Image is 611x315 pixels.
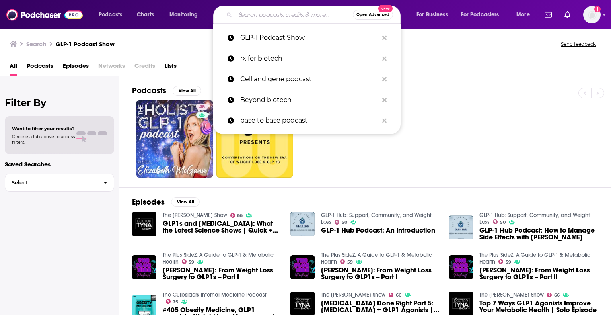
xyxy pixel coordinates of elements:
[479,300,598,313] a: Top 7 Ways GLP1 Agonists Improve Your Metabolic Health | Solo Episode
[237,214,243,217] span: 66
[230,213,243,218] a: 66
[240,48,378,69] p: rx for biotech
[6,7,83,22] img: Podchaser - Follow, Share and Rate Podcasts
[321,292,385,298] a: The Dr. Tyna Show
[173,86,201,96] button: View All
[240,69,378,90] p: Cell and gene podcast
[290,212,315,236] a: GLP-1 Hub Podcast: An Introduction
[583,6,601,23] button: Show profile menu
[547,293,560,297] a: 66
[541,8,555,22] a: Show notifications dropdown
[321,267,440,280] a: Lauren Manzo: From Weight Loss Surgery to GLP1s -- Part I
[321,227,435,234] a: GLP-1 Hub Podcast: An Introduction
[321,300,440,313] span: [MEDICAL_DATA] Done Right Part 5: [MEDICAL_DATA] + GLP1 Agonists | Solo Episode
[554,293,560,297] span: 66
[199,103,205,111] span: 48
[449,255,473,280] img: Lauren Manzo: From Weight Loss Surgery to GLP1s -- Part II
[196,104,208,110] a: 48
[561,8,574,22] a: Show notifications dropdown
[221,6,408,24] div: Search podcasts, credits, & more...
[321,212,432,225] a: GLP-1 Hub: Support, Community, and Weight Loss
[5,180,97,185] span: Select
[137,9,154,20] span: Charts
[506,260,511,264] span: 59
[134,59,155,76] span: Credits
[132,255,156,280] img: Lauren Manzo: From Weight Loss Surgery to GLP1s -- Part I
[136,100,213,178] a: 48
[213,48,401,69] a: rx for biotech
[213,69,401,90] a: Cell and gene podcast
[240,27,378,48] p: GLP-1 Podcast Show
[164,8,208,21] button: open menu
[173,300,178,304] span: 75
[500,221,506,224] span: 50
[213,27,401,48] a: GLP-1 Podcast Show
[26,40,46,48] h3: Search
[493,219,506,224] a: 50
[479,252,590,265] a: The Plus SideZ: A Guide to GLP-1 & Metabolic Health
[461,9,499,20] span: For Podcasters
[396,293,401,297] span: 66
[5,174,114,192] button: Select
[166,299,179,304] a: 75
[356,13,389,17] span: Open Advanced
[240,90,378,110] p: Beyond biotech
[163,252,274,265] a: The Plus SideZ: A Guide to GLP-1 & Metabolic Health
[12,126,75,131] span: Want to filter your results?
[389,293,401,297] a: 66
[411,8,458,21] button: open menu
[213,90,401,110] a: Beyond biotech
[516,9,530,20] span: More
[583,6,601,23] img: User Profile
[479,227,598,241] a: GLP-1 Hub Podcast: How to Manage Side Effects with Dr. Harry Oken
[132,197,200,207] a: EpisodesView All
[594,6,601,12] svg: Add a profile image
[340,259,353,264] a: 59
[479,267,598,280] a: Lauren Manzo: From Weight Loss Surgery to GLP1s -- Part II
[5,160,114,168] p: Saved Searches
[416,9,448,20] span: For Business
[347,260,353,264] span: 59
[169,9,198,20] span: Monitoring
[132,212,156,236] a: GLP1s and Dementia: What the Latest Science Shows | Quick + Dirty
[321,300,440,313] a: Ozempic Done Right Part 5: Osteoarthritis + GLP1 Agonists | Solo Episode
[189,260,194,264] span: 59
[216,100,294,178] a: 31
[132,86,166,96] h2: Podcasts
[171,197,200,207] button: View All
[12,134,75,145] span: Choose a tab above to access filters.
[132,86,201,96] a: PodcastsView All
[335,220,347,225] a: 50
[456,8,511,21] button: open menu
[213,110,401,131] a: base to base podcast
[163,267,281,280] span: [PERSON_NAME]: From Weight Loss Surgery to GLP1s -- Part I
[5,97,114,108] h2: Filter By
[558,41,598,47] button: Send feedback
[321,252,432,265] a: The Plus SideZ: A Guide to GLP-1 & Metabolic Health
[321,267,440,280] span: [PERSON_NAME]: From Weight Loss Surgery to GLP1s -- Part I
[353,10,393,20] button: Open AdvancedNew
[93,8,132,21] button: open menu
[163,220,281,234] span: GLP1s and [MEDICAL_DATA]: What the Latest Science Shows | Quick + Dirty
[498,259,511,264] a: 59
[479,292,544,298] a: The Dr. Tyna Show
[165,59,177,76] a: Lists
[342,221,347,224] span: 50
[449,215,473,240] img: GLP-1 Hub Podcast: How to Manage Side Effects with Dr. Harry Oken
[479,227,598,241] span: GLP-1 Hub Podcast: How to Manage Side Effects with [PERSON_NAME]
[27,59,53,76] a: Podcasts
[10,59,17,76] a: All
[378,5,393,12] span: New
[163,292,267,298] a: The Curbsiders Internal Medicine Podcast
[98,59,125,76] span: Networks
[240,110,378,131] p: base to base podcast
[132,8,159,21] a: Charts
